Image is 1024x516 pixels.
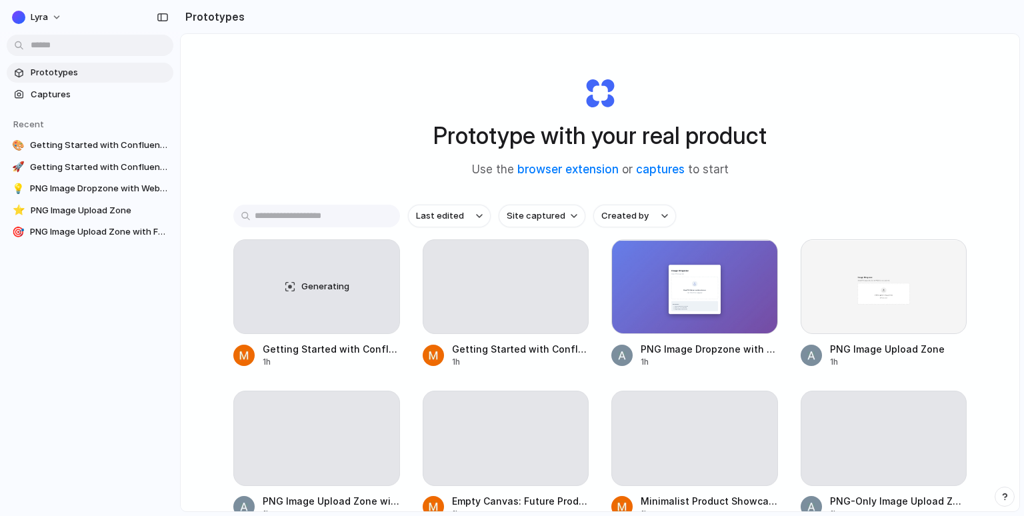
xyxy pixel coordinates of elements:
div: 1h [263,356,400,368]
span: Use the or to start [472,161,729,179]
span: Generating [301,280,349,293]
a: 💡PNG Image Dropzone with WebP & JPEG Restrictions [7,179,173,199]
span: Getting Started with Confluence & Jira [30,139,168,152]
h1: Prototype with your real product [433,118,767,153]
span: Site captured [507,209,565,223]
span: Captures [31,88,168,101]
span: Getting Started with Confluence & Jira [452,342,589,356]
button: Site captured [499,205,585,227]
div: 1h [830,356,967,368]
button: Last edited [408,205,491,227]
a: ⭐PNG Image Upload Zone [7,201,173,221]
a: GeneratingGetting Started with Confluence & Jira1h [233,239,400,368]
a: 🎨Getting Started with Confluence & Jira [7,135,173,155]
span: PNG Image Upload Zone with Format Restrictions [263,494,400,508]
span: PNG Image Upload Zone with Format Restrictions [30,225,168,239]
span: Getting Started with Confluence & Jira [263,342,400,356]
div: ⭐ [12,204,25,217]
span: Last edited [416,209,464,223]
button: Created by [593,205,676,227]
a: 🚀Getting Started with Confluence & Jira [7,157,173,177]
span: Minimalist Product Showcase Website [641,494,778,508]
span: PNG Image Dropzone with WebP & JPEG Restrictions [30,182,168,195]
div: 🎨 [12,139,25,152]
span: Created by [601,209,649,223]
span: Recent [13,119,44,129]
a: Captures [7,85,173,105]
div: 🎯 [12,225,25,239]
a: browser extension [517,163,619,176]
div: 1h [641,356,778,368]
span: PNG Image Upload Zone [31,204,168,217]
a: captures [636,163,685,176]
span: Lyra [31,11,48,24]
span: Prototypes [31,66,168,79]
span: Empty Canvas: Future Product Showcase [452,494,589,508]
a: PNG Image Dropzone with WebP & JPEG RestrictionsPNG Image Dropzone with WebP & JPEG Restrictions1h [611,239,778,368]
button: Lyra [7,7,69,28]
span: PNG Image Dropzone with WebP & JPEG Restrictions [641,342,778,356]
a: Prototypes [7,63,173,83]
span: Getting Started with Confluence & Jira [30,161,168,174]
a: Getting Started with Confluence & Jira1h [423,239,589,368]
span: PNG-Only Image Upload Zone [830,494,967,508]
div: 1h [452,356,589,368]
div: 💡 [12,182,25,195]
div: 🚀 [12,161,25,174]
a: 🎯PNG Image Upload Zone with Format Restrictions [7,222,173,242]
h2: Prototypes [180,9,245,25]
a: PNG Image Upload ZonePNG Image Upload Zone1h [801,239,967,368]
span: PNG Image Upload Zone [830,342,967,356]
